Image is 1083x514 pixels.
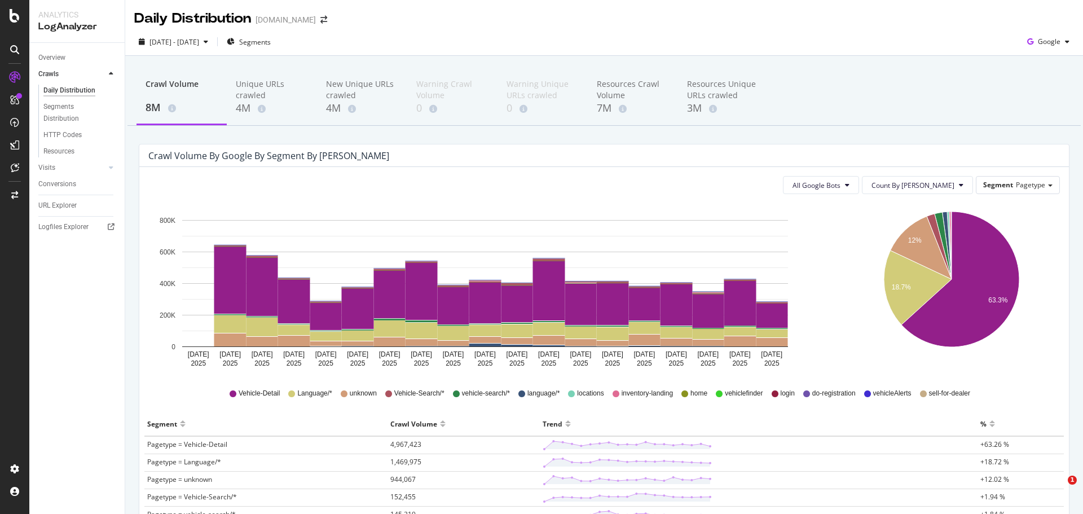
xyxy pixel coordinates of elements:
[509,359,525,367] text: 2025
[326,78,398,101] div: New Unique URLs crawled
[43,85,95,96] div: Daily Distribution
[725,389,763,398] span: vehiclefinder
[690,389,707,398] span: home
[38,52,65,64] div: Overview
[38,68,105,80] a: Crawls
[390,440,421,449] span: 4,967,423
[287,359,302,367] text: 2025
[223,359,238,367] text: 2025
[38,221,89,233] div: Logfiles Explorer
[416,101,488,116] div: 0
[908,236,921,244] text: 12%
[43,146,117,157] a: Resources
[38,52,117,64] a: Overview
[637,359,652,367] text: 2025
[394,389,444,398] span: Vehicle-Search/*
[38,162,55,174] div: Visits
[146,100,218,115] div: 8M
[38,200,117,212] a: URL Explorer
[43,101,117,125] a: Segments Distribution
[160,311,175,319] text: 200K
[980,415,987,433] div: %
[980,440,1009,449] span: +63.26 %
[416,78,488,101] div: Warning Crawl Volume
[862,176,973,194] button: Count By [PERSON_NAME]
[764,359,780,367] text: 2025
[222,33,275,51] button: Segments
[687,78,759,101] div: Resources Unique URLs crawled
[414,359,429,367] text: 2025
[254,359,270,367] text: 2025
[605,359,620,367] text: 2025
[597,101,669,116] div: 7M
[988,296,1007,304] text: 63.3%
[390,492,416,502] span: 152,455
[390,457,421,467] span: 1,469,975
[134,9,251,28] div: Daily Distribution
[188,350,209,358] text: [DATE]
[980,457,1009,467] span: +18.72 %
[38,200,77,212] div: URL Explorer
[732,359,747,367] text: 2025
[729,350,751,358] text: [DATE]
[845,203,1058,372] div: A chart.
[812,389,856,398] span: do-registration
[577,389,604,398] span: locations
[43,129,82,141] div: HTTP Codes
[597,78,669,101] div: Resources Crawl Volume
[147,415,177,433] div: Segment
[929,389,970,398] span: sell-for-dealer
[239,389,280,398] span: Vehicle-Detail
[149,37,199,47] span: [DATE] - [DATE]
[891,283,910,291] text: 18.7%
[147,440,227,449] span: Pagetype = Vehicle-Detail
[148,203,821,372] svg: A chart.
[252,350,273,358] text: [DATE]
[980,492,1005,502] span: +1.94 %
[43,129,117,141] a: HTTP Codes
[297,389,332,398] span: Language/*
[507,78,579,101] div: Warning Unique URLs crawled
[160,248,175,256] text: 600K
[320,16,327,24] div: arrow-right-arrow-left
[315,350,337,358] text: [DATE]
[983,180,1013,190] span: Segment
[687,101,759,116] div: 3M
[390,415,437,433] div: Crawl Volume
[350,359,366,367] text: 2025
[873,389,912,398] span: vehicleAlerts
[668,359,684,367] text: 2025
[507,101,579,116] div: 0
[326,101,398,116] div: 4M
[43,146,74,157] div: Resources
[146,78,218,100] div: Crawl Volume
[239,37,271,47] span: Segments
[38,162,105,174] a: Visits
[602,350,623,358] text: [DATE]
[783,176,859,194] button: All Google Bots
[350,389,377,398] span: unknown
[38,178,117,190] a: Conversions
[573,359,588,367] text: 2025
[478,359,493,367] text: 2025
[38,68,59,80] div: Crawls
[1068,476,1077,485] span: 1
[538,350,560,358] text: [DATE]
[622,389,673,398] span: inventory-landing
[507,350,528,358] text: [DATE]
[390,475,416,484] span: 944,067
[633,350,655,358] text: [DATE]
[38,9,116,20] div: Analytics
[283,350,305,358] text: [DATE]
[256,14,316,25] div: [DOMAIN_NAME]
[446,359,461,367] text: 2025
[462,389,510,398] span: vehicle-search/*
[147,475,212,484] span: Pagetype = unknown
[160,217,175,225] text: 800K
[379,350,400,358] text: [DATE]
[697,350,719,358] text: [DATE]
[570,350,592,358] text: [DATE]
[761,350,782,358] text: [DATE]
[382,359,397,367] text: 2025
